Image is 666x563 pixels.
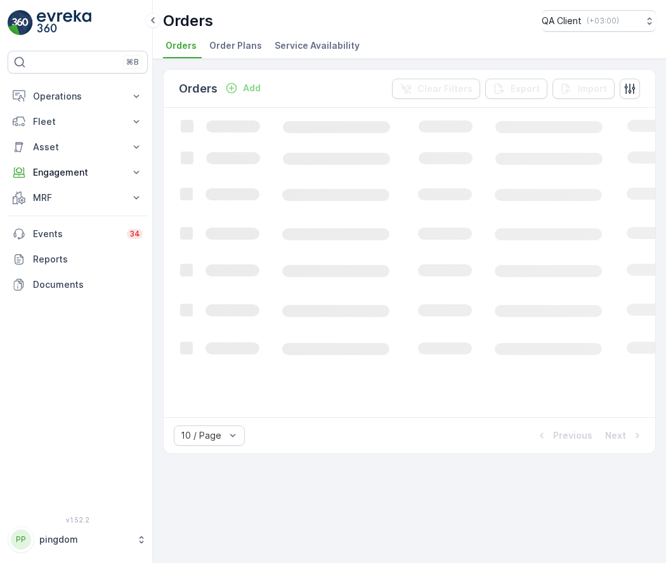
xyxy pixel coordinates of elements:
[37,10,91,36] img: logo_light-DOdMpM7g.png
[511,82,540,95] p: Export
[33,90,122,103] p: Operations
[8,10,33,36] img: logo
[8,109,148,134] button: Fleet
[578,82,607,95] p: Import
[8,247,148,272] a: Reports
[8,272,148,297] a: Documents
[33,141,122,153] p: Asset
[243,82,261,94] p: Add
[392,79,480,99] button: Clear Filters
[39,533,130,546] p: pingdom
[542,10,656,32] button: QA Client(+03:00)
[542,15,582,27] p: QA Client
[33,191,122,204] p: MRF
[33,278,143,291] p: Documents
[8,526,148,553] button: PPpingdom
[220,81,266,96] button: Add
[11,529,31,550] div: PP
[33,253,143,266] p: Reports
[8,221,148,247] a: Events34
[129,229,140,239] p: 34
[8,134,148,160] button: Asset
[8,84,148,109] button: Operations
[534,428,594,443] button: Previous
[417,82,473,95] p: Clear Filters
[209,39,262,52] span: Order Plans
[553,429,592,442] p: Previous
[605,429,626,442] p: Next
[275,39,360,52] span: Service Availability
[485,79,547,99] button: Export
[166,39,197,52] span: Orders
[33,115,122,128] p: Fleet
[33,228,119,240] p: Events
[33,166,122,179] p: Engagement
[8,160,148,185] button: Engagement
[179,80,218,98] p: Orders
[8,516,148,524] span: v 1.52.2
[8,185,148,210] button: MRF
[126,57,139,67] p: ⌘B
[587,16,619,26] p: ( +03:00 )
[163,11,213,31] p: Orders
[604,428,645,443] button: Next
[552,79,615,99] button: Import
